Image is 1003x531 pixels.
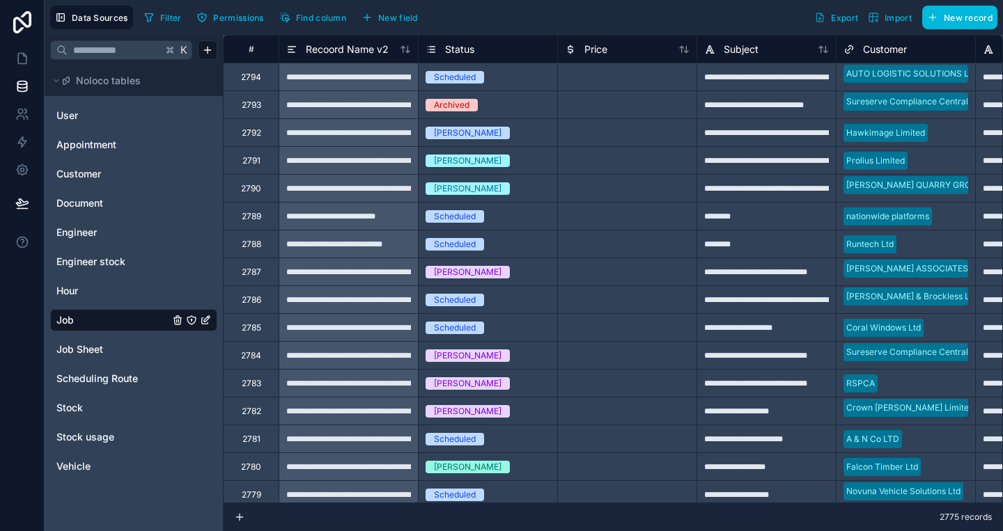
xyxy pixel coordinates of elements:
span: Import [885,13,912,23]
div: Scheduled [434,294,476,306]
div: 2779 [242,489,261,500]
a: Hour [56,284,169,298]
div: Scheduled [434,71,476,84]
div: 2790 [241,183,261,194]
span: Export [831,13,858,23]
div: Vehicle [50,455,217,477]
a: Scheduling Route [56,372,169,386]
div: 2791 [242,155,261,166]
span: Customer [863,42,907,56]
div: 2792 [242,127,261,138]
a: Engineer [56,225,169,239]
div: Falcon Timber Ltd [846,461,918,473]
div: 2781 [242,434,261,445]
div: nationwide platforms [846,210,929,223]
div: [PERSON_NAME] [434,349,501,362]
button: New record [922,6,997,29]
span: Appointment [56,138,116,152]
div: Hour [50,280,217,302]
span: Job Sheet [56,342,103,356]
span: Price [584,42,607,56]
div: Scheduling Route [50,367,217,390]
span: Noloco tables [76,74,141,88]
div: Scheduled [434,322,476,334]
span: New record [944,13,993,23]
div: [PERSON_NAME] [434,461,501,473]
span: Recoord Name v2 [306,42,389,56]
button: Import [863,6,917,29]
div: Document [50,192,217,214]
div: Scheduled [434,210,476,223]
div: Stock [50,397,217,419]
span: Permissions [213,13,263,23]
span: Job [56,313,74,327]
a: New record [917,6,997,29]
span: Engineer stock [56,255,125,269]
a: Appointment [56,138,169,152]
button: Find column [274,7,351,28]
div: Job [50,309,217,331]
div: 2788 [242,239,261,250]
span: 2775 records [940,512,992,523]
div: 2794 [241,72,261,83]
div: Scheduled [434,238,476,251]
div: 2786 [242,294,261,306]
div: [PERSON_NAME] & Brockless Ltd [846,290,977,303]
a: Customer [56,167,169,181]
div: A & N Co LTD [846,433,899,445]
button: Noloco tables [50,71,209,90]
div: 2783 [242,378,261,389]
div: Hawkimage Limited [846,127,925,139]
a: Engineer stock [56,255,169,269]
div: Job Sheet [50,338,217,360]
span: Engineer [56,225,97,239]
a: Permissions [192,7,274,28]
a: Stock usage [56,430,169,444]
span: Filter [160,13,182,23]
div: Appointment [50,134,217,156]
span: K [179,45,189,55]
span: Status [445,42,474,56]
a: Job [56,313,169,327]
button: Permissions [192,7,268,28]
span: User [56,109,78,122]
div: Scheduled [434,489,476,501]
span: Customer [56,167,101,181]
div: Engineer stock [50,251,217,273]
a: Stock [56,401,169,415]
div: Customer [50,163,217,185]
div: Archived [434,99,469,111]
div: RSPCA [846,377,875,390]
div: 2787 [242,267,261,278]
div: AUTO LOGISTIC SOLUTIONS LIMITED [846,68,997,80]
span: New field [378,13,418,23]
div: Sureserve Compliance Central Limited [846,95,1000,108]
span: Scheduling Route [56,372,138,386]
span: Data Sources [72,13,128,23]
div: Novuna Vehicle Solutions Ltd [846,485,961,498]
div: 2785 [242,322,261,333]
div: 2789 [242,211,261,222]
div: Engineer [50,221,217,244]
div: User [50,104,217,127]
div: [PERSON_NAME] [434,377,501,390]
div: Crown [PERSON_NAME] Limited [846,402,974,414]
div: 2780 [241,461,261,473]
button: Export [809,6,863,29]
span: Stock [56,401,83,415]
div: 2784 [241,350,261,361]
div: [PERSON_NAME] [434,405,501,418]
div: [PERSON_NAME] [434,127,501,139]
a: Job Sheet [56,342,169,356]
div: 2782 [242,406,261,417]
div: Sureserve Compliance Central Limited [846,346,1000,358]
span: Stock usage [56,430,114,444]
span: Vehicle [56,459,91,473]
div: [PERSON_NAME] [434,266,501,278]
span: Hour [56,284,78,298]
div: [PERSON_NAME] [434,154,501,167]
div: Prolius Limited [846,154,905,167]
a: User [56,109,169,122]
button: Data Sources [50,6,133,29]
div: [PERSON_NAME] [434,182,501,195]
